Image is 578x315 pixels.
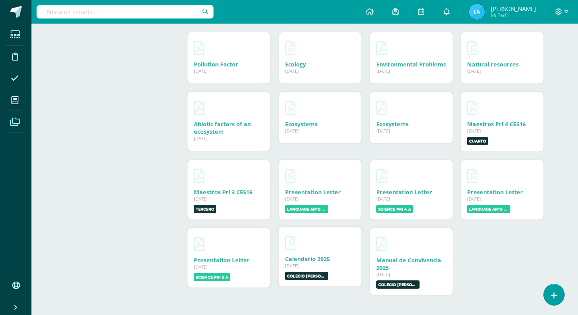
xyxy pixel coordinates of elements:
[376,128,446,134] div: [DATE]
[467,166,477,185] a: Descargar Presentation Letter.pdf
[194,120,251,135] a: Abiotic factors of an ecosystem
[194,234,204,253] a: Descargar Presentation Letter.pdf
[285,61,306,68] a: Ecology
[285,263,355,269] div: [DATE]
[194,135,264,141] div: [DATE]
[376,166,387,185] a: Descargar Presentation Letter.pdf
[376,271,446,277] div: [DATE]
[467,196,537,202] div: [DATE]
[376,120,446,128] div: Descargar Ecosystems.pdf
[376,280,420,289] label: Colegio Cristiano Bilingüe El Shaddai Zona 16
[285,205,328,213] label: Language Arts Pri 4 A
[194,256,250,264] a: Presentation Letter
[37,5,214,18] input: Busca un usuario...
[194,98,204,117] a: Descargar Abiotic factors of an ecosystem.pdf
[285,188,341,196] a: Presentation Letter
[194,120,264,135] div: Descargar Abiotic factors of an ecosystem.pdf
[194,68,264,74] div: [DATE]
[491,12,536,18] span: Mi Perfil
[376,188,446,196] div: Descargar Presentation Letter.pdf
[467,128,537,134] div: [DATE]
[376,61,446,68] div: Descargar Environmental Problems.pdf
[194,205,216,213] label: Tercero
[285,61,355,68] div: Descargar Ecology.pdf
[194,166,204,185] a: Descargar Maestros Pri 3 CES16.pdf
[194,188,264,196] div: Descargar Maestros Pri 3 CES16.pdf
[467,188,523,196] a: Presentation Letter
[467,205,510,213] label: Language Arts Pri 3 A
[376,98,387,117] a: Descargar Ecosystems.pdf
[194,61,238,68] a: Pollution Factor
[467,120,537,128] div: Descargar Maestros Pri 4 CES16.pdf
[376,188,432,196] a: Presentation Letter
[467,120,526,128] a: Maestros Pri 4 CES16
[376,120,409,128] a: Ecosystems
[376,68,446,74] div: [DATE]
[285,120,317,128] a: Ecosystems
[467,39,477,57] a: Descargar Natural resources.pdf
[376,256,446,271] div: Descargar Manual de Convivencia 2025.pdf
[194,196,264,202] div: [DATE]
[285,128,355,134] div: [DATE]
[285,39,295,57] a: Descargar Ecology.pdf
[467,61,519,68] a: Natural resources
[376,39,387,57] a: Descargar Environmental Problems.pdf
[467,98,477,117] a: Descargar Maestros Pri 4 CES16.pdf
[491,5,536,13] span: [PERSON_NAME]
[376,196,446,202] div: [DATE]
[194,273,230,281] label: Science Pri 3 A
[194,61,264,68] div: Descargar Pollution Factor.pdf
[285,120,355,128] div: Descargar Ecosystems.pdf
[285,233,295,252] a: Descargar Calendario 2025.pdf
[194,256,264,264] div: Descargar Presentation Letter.pdf
[467,68,537,74] div: [DATE]
[467,188,537,196] div: Descargar Presentation Letter.pdf
[285,255,355,263] div: Descargar Calendario 2025.pdf
[194,39,204,57] a: Descargar Pollution Factor.pdf
[285,166,295,185] a: Descargar Presentation Letter.pdf
[285,68,355,74] div: [DATE]
[467,137,488,145] label: Cuarto
[194,264,264,270] div: [DATE]
[194,188,252,196] a: Maestros Pri 3 CES16
[285,98,295,117] a: Descargar Ecosystems.pdf
[285,196,355,202] div: [DATE]
[467,61,537,68] div: Descargar Natural resources.pdf
[376,256,441,271] a: Manual de Convivencia 2025
[376,61,446,68] a: Environmental Problems
[376,205,413,213] label: Science Pri 4 A
[285,272,328,280] label: Colegio Cristiano Bilingüe El Shaddai Zona 16
[376,234,387,253] a: Descargar Manual de Convivencia 2025.pdf
[285,255,330,263] a: Calendario 2025
[285,188,355,196] div: Descargar Presentation Letter.pdf
[469,4,485,20] img: 6154c65518de364556face02cf411cfc.png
